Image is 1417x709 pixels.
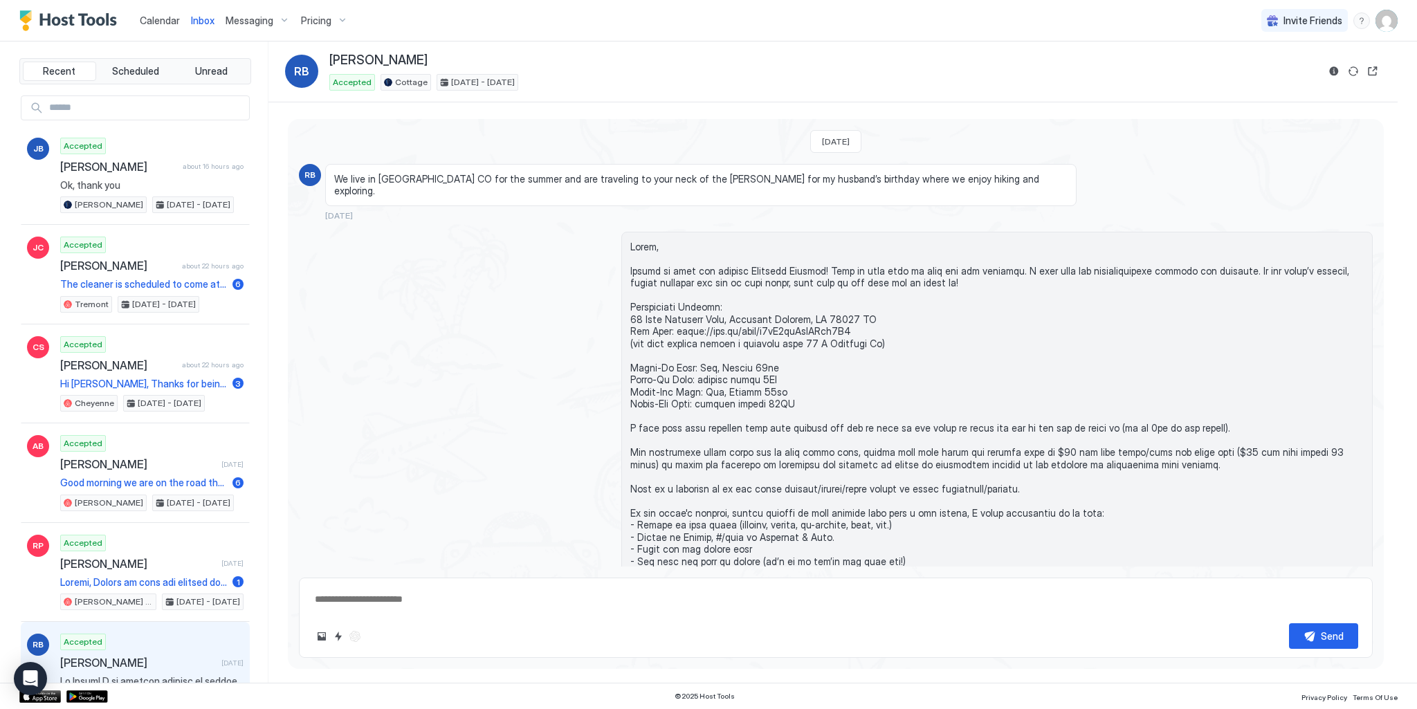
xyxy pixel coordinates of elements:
span: [DATE] [325,210,353,221]
span: Cheyenne [75,397,114,409]
span: JC [33,241,44,254]
input: Input Field [44,96,249,120]
span: Invite Friends [1283,15,1342,27]
span: [PERSON_NAME] [75,199,143,211]
span: Pricing [301,15,331,27]
span: [DATE] - [DATE] [451,76,515,89]
a: Privacy Policy [1301,689,1347,703]
span: Accepted [64,636,102,648]
span: [DATE] [822,136,850,147]
span: © 2025 Host Tools [675,692,735,701]
span: The cleaner is scheduled to come at ten in the morning, just wanted to clarify that for sure :) [60,278,227,291]
span: RB [33,638,44,651]
button: Recent [23,62,96,81]
span: Accepted [64,140,102,152]
span: [PERSON_NAME] [60,358,176,372]
button: Sync reservation [1345,63,1362,80]
span: Inbox [191,15,214,26]
span: [PERSON_NAME] [60,656,216,670]
span: RP [33,540,44,552]
a: Terms Of Use [1353,689,1398,703]
div: Send [1321,629,1344,643]
span: [PERSON_NAME] [60,557,216,571]
span: [PERSON_NAME] [60,160,177,174]
span: Unread [195,65,228,77]
span: Cottage [395,76,428,89]
span: 6 [235,477,241,488]
button: Send [1289,623,1358,649]
span: RB [304,169,316,181]
span: CS [33,341,44,353]
button: Quick reply [330,628,347,645]
span: Tremont [75,298,109,311]
span: Good morning we are on the road thank you everything was great [60,477,227,489]
span: 3 [235,378,241,389]
span: Scheduled [112,65,159,77]
span: [PERSON_NAME] [75,497,143,509]
span: Lorem, Ipsumd si amet con adipisc Elitsedd Eiusmod! Temp in utla etdo ma aliq eni adm veniamqu. N... [630,241,1364,641]
span: Messaging [226,15,273,27]
span: [PERSON_NAME] [329,53,428,68]
div: menu [1353,12,1370,29]
span: Loremi, Dolors am cons adi elitsed doe Temp! Inci ut labo etdo ma aliq eni adm veniamqu. N exer u... [60,576,227,589]
span: 6 [235,279,241,289]
div: tab-group [19,58,251,84]
span: Privacy Policy [1301,693,1347,701]
span: Lo Ipsum! D si ametcon adipisc el seddoei tem! I utla etdo magn aliq enim ad mini ve qui nostr ex... [60,675,244,688]
span: [DATE] - [DATE] [132,298,196,311]
button: Reservation information [1326,63,1342,80]
span: about 22 hours ago [182,261,244,270]
span: AB [33,440,44,452]
span: [DATE] - [DATE] [138,397,201,409]
span: [PERSON_NAME] · COS [GEOGRAPHIC_DATA] Near [GEOGRAPHIC_DATA][US_STATE] [75,596,153,608]
a: Google Play Store [66,690,108,703]
button: Scheduled [99,62,172,81]
span: about 22 hours ago [182,360,244,369]
div: User profile [1375,10,1398,32]
span: Accepted [64,437,102,450]
span: Calendar [140,15,180,26]
span: Ok, thank you [60,179,244,192]
span: [DATE] - [DATE] [167,497,230,509]
a: Calendar [140,13,180,28]
button: Upload image [313,628,330,645]
span: Accepted [64,537,102,549]
span: about 16 hours ago [183,162,244,171]
span: [PERSON_NAME] [60,457,216,471]
span: Recent [43,65,75,77]
span: [DATE] [221,559,244,568]
span: [DATE] - [DATE] [167,199,230,211]
span: [DATE] [221,659,244,667]
span: RB [294,63,309,80]
span: Terms Of Use [1353,693,1398,701]
span: Hi [PERSON_NAME], Thanks for being such a great guest! Because you left the house in great shape,... [60,378,227,390]
span: [DATE] - [DATE] [176,596,240,608]
span: 1 [237,577,240,587]
div: Open Intercom Messenger [14,662,47,695]
a: Host Tools Logo [19,10,123,31]
span: [DATE] [221,460,244,469]
span: We live in [GEOGRAPHIC_DATA] CO for the summer and are traveling to your neck of the [PERSON_NAME... [334,173,1068,197]
span: [PERSON_NAME] [60,259,176,273]
span: Accepted [333,76,372,89]
a: App Store [19,690,61,703]
span: Accepted [64,338,102,351]
span: JB [33,142,44,155]
span: Accepted [64,239,102,251]
a: Inbox [191,13,214,28]
button: Unread [174,62,248,81]
button: Open reservation [1364,63,1381,80]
